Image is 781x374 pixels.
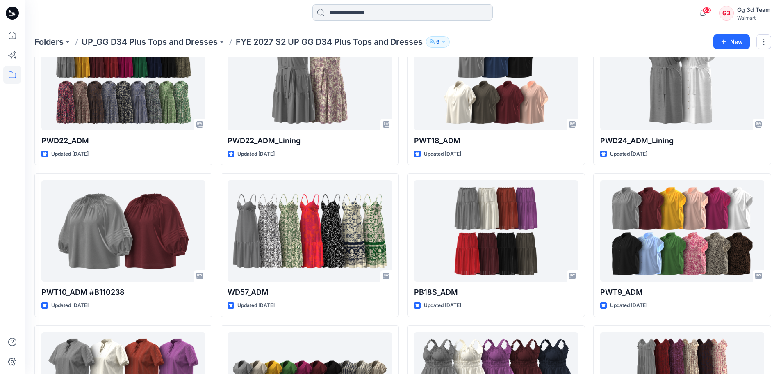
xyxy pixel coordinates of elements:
p: Updated [DATE] [237,301,275,310]
button: New [713,34,750,49]
a: Folders [34,36,64,48]
p: Updated [DATE] [51,301,89,310]
a: PWT18_ADM [414,29,578,130]
a: PWD22_ADM_Lining [228,29,392,130]
a: PWD22_ADM [41,29,205,130]
p: WD57_ADM [228,287,392,298]
p: PWD22_ADM [41,135,205,147]
div: Gg 3d Team [737,5,771,15]
p: Updated [DATE] [237,150,275,158]
a: UP_GG D34 Plus Tops and Dresses [82,36,218,48]
a: WD57_ADM [228,180,392,282]
a: PWT9_ADM [600,180,764,282]
span: 63 [702,7,711,14]
a: PWT10_ADM #B110238 [41,180,205,282]
p: Updated [DATE] [424,150,461,158]
p: 6 [436,37,439,46]
button: 6 [426,36,450,48]
div: G3 [719,6,734,21]
p: PWD22_ADM_Lining [228,135,392,147]
p: Updated [DATE] [51,150,89,158]
p: PWT9_ADM [600,287,764,298]
p: PWD24_ADM_Lining [600,135,764,147]
p: Updated [DATE] [424,301,461,310]
p: Updated [DATE] [610,150,647,158]
p: PWT10_ADM #B110238 [41,287,205,298]
div: Walmart [737,15,771,21]
p: FYE 2027 S2 UP GG D34 Plus Tops and Dresses [236,36,423,48]
p: PB18S_ADM [414,287,578,298]
p: PWT18_ADM [414,135,578,147]
p: Updated [DATE] [610,301,647,310]
a: PB18S_ADM [414,180,578,282]
a: PWD24_ADM_Lining [600,29,764,130]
